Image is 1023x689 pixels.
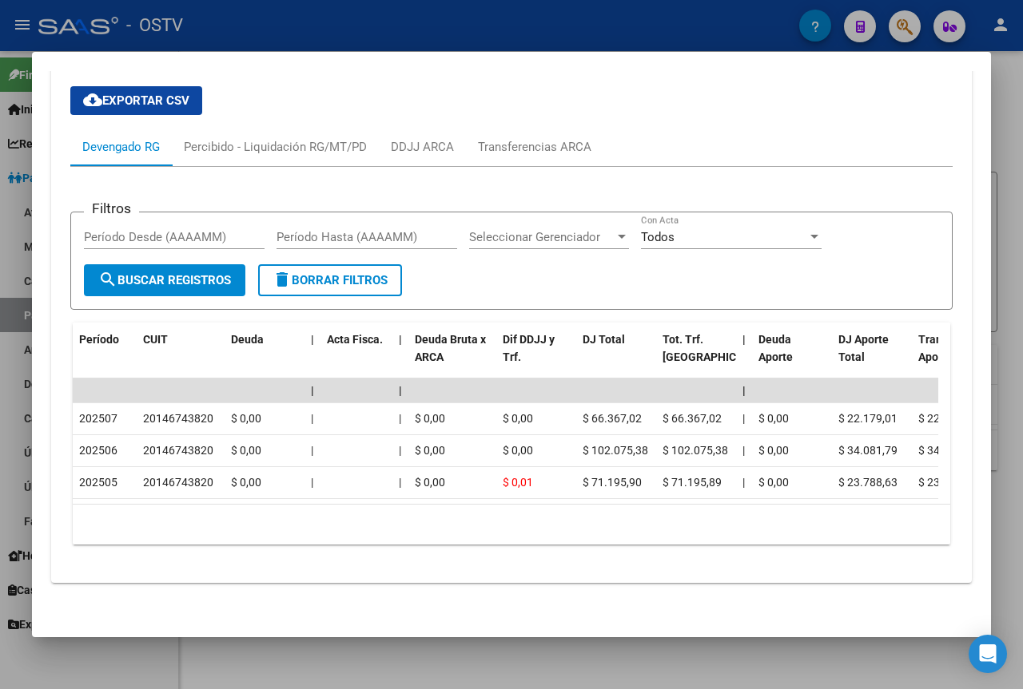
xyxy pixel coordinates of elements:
span: $ 71.195,89 [663,476,722,489]
span: | [311,412,313,425]
datatable-header-cell: Período [73,323,137,393]
span: $ 22.179,01 [838,412,898,425]
span: | [742,412,745,425]
span: Tot. Trf. [GEOGRAPHIC_DATA] [663,333,771,364]
span: Deuda Aporte [758,333,793,364]
button: Borrar Filtros [258,264,402,296]
div: Transferencias ARCA [478,138,591,156]
span: | [311,444,313,457]
span: | [742,333,746,346]
datatable-header-cell: Tot. Trf. Bruto [656,323,736,393]
span: CUIT [143,333,168,346]
span: Dif DDJJ y Trf. [503,333,555,364]
mat-icon: search [98,270,117,289]
span: | [399,412,401,425]
span: $ 0,00 [503,412,533,425]
span: | [311,476,313,489]
span: | [742,444,745,457]
mat-icon: delete [273,270,292,289]
h3: Filtros [84,200,139,217]
span: $ 0,00 [231,412,261,425]
span: $ 0,00 [503,444,533,457]
button: Buscar Registros [84,264,245,296]
span: $ 0,00 [415,476,445,489]
span: $ 66.367,02 [583,412,642,425]
div: 20146743820 [143,442,213,460]
span: Período [79,333,119,346]
span: | [399,333,402,346]
span: Borrar Filtros [273,273,388,287]
datatable-header-cell: | [305,323,320,393]
datatable-header-cell: | [736,323,752,393]
span: Buscar Registros [98,273,231,287]
span: Seleccionar Gerenciador [469,230,615,244]
span: $ 34.081,79 [918,444,977,457]
span: $ 0,00 [231,444,261,457]
div: Devengado RG [82,138,160,156]
span: Transferido Aporte [918,333,978,364]
div: Aportes y Contribuciones del Afiliado: 20949514081 [51,48,972,583]
span: 202505 [79,476,117,489]
span: $ 22.179,01 [918,412,977,425]
span: | [399,476,401,489]
span: Acta Fisca. [327,333,383,346]
span: $ 102.075,38 [583,444,648,457]
div: DDJJ ARCA [391,138,454,156]
div: 20146743820 [143,473,213,492]
datatable-header-cell: Transferido Aporte [912,323,992,393]
datatable-header-cell: Deuda Aporte [752,323,832,393]
datatable-header-cell: CUIT [137,323,225,393]
datatable-header-cell: | [392,323,408,393]
button: Exportar CSV [70,86,202,115]
span: $ 0,00 [758,444,789,457]
span: $ 0,01 [503,476,533,489]
span: $ 23.788,63 [838,476,898,489]
span: $ 0,00 [415,444,445,457]
span: 202507 [79,412,117,425]
span: | [742,384,746,397]
datatable-header-cell: Dif DDJJ y Trf. [496,323,576,393]
span: | [742,476,745,489]
div: Percibido - Liquidación RG/MT/PD [184,138,367,156]
span: $ 0,00 [231,476,261,489]
span: Deuda Bruta x ARCA [415,333,486,364]
span: $ 23.788,63 [918,476,977,489]
div: Open Intercom Messenger [969,635,1007,673]
span: | [311,333,314,346]
datatable-header-cell: Acta Fisca. [320,323,392,393]
span: Exportar CSV [83,93,189,108]
span: Todos [641,230,675,244]
span: $ 102.075,38 [663,444,728,457]
datatable-header-cell: DJ Total [576,323,656,393]
span: $ 0,00 [415,412,445,425]
span: DJ Aporte Total [838,333,889,364]
mat-icon: cloud_download [83,90,102,109]
span: Deuda [231,333,264,346]
span: $ 0,00 [758,412,789,425]
span: DJ Total [583,333,625,346]
span: | [399,384,402,397]
datatable-header-cell: DJ Aporte Total [832,323,912,393]
span: $ 34.081,79 [838,444,898,457]
span: | [311,384,314,397]
div: 20146743820 [143,410,213,428]
datatable-header-cell: Deuda [225,323,305,393]
span: $ 0,00 [758,476,789,489]
span: $ 71.195,90 [583,476,642,489]
span: 202506 [79,444,117,457]
span: $ 66.367,02 [663,412,722,425]
datatable-header-cell: Deuda Bruta x ARCA [408,323,496,393]
span: | [399,444,401,457]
